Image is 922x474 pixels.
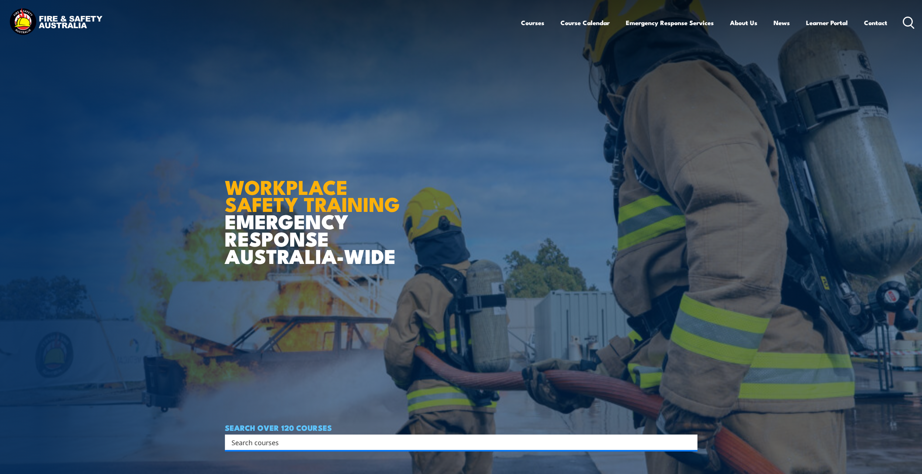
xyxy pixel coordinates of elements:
[626,13,714,32] a: Emergency Response Services
[232,437,681,448] input: Search input
[561,13,610,32] a: Course Calendar
[521,13,544,32] a: Courses
[233,437,683,447] form: Search form
[225,171,400,219] strong: WORKPLACE SAFETY TRAINING
[225,159,405,264] h1: EMERGENCY RESPONSE AUSTRALIA-WIDE
[774,13,790,32] a: News
[225,423,698,432] h4: SEARCH OVER 120 COURSES
[864,13,887,32] a: Contact
[806,13,848,32] a: Learner Portal
[730,13,757,32] a: About Us
[685,437,695,447] button: Search magnifier button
